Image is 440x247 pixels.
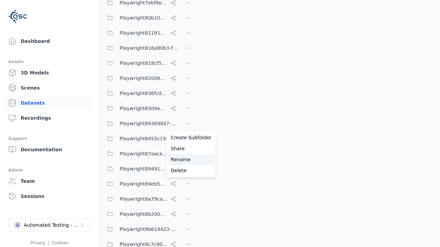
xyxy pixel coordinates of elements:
[168,132,214,143] a: Create Subfolder
[168,143,214,154] a: Share
[168,154,214,165] a: Rename
[168,165,214,176] a: Delete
